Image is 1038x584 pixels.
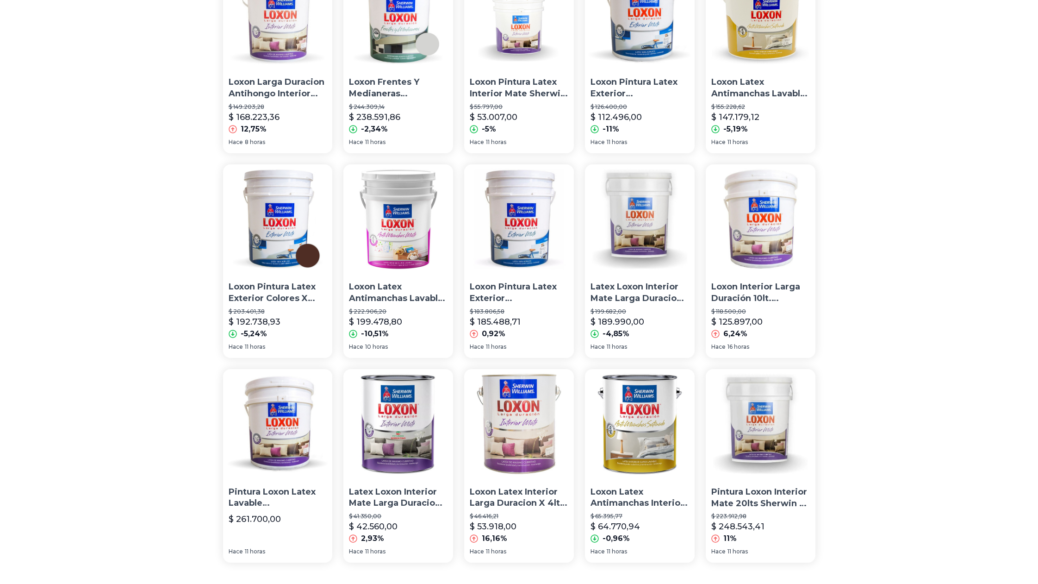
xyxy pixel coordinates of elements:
[223,369,333,563] a: Pintura Loxon Latex Lavable Blanco X 20 LtsPintura Loxon Latex Lavable [PERSON_NAME] X 20 Lts$ 26...
[223,164,333,274] img: Loxon Pintura Latex Exterior Colores X 20lts Sherwin Williams - Prestigio
[590,513,689,520] p: $ 65.395,77
[343,369,453,563] a: Latex Loxon Interior Mate Larga Duracion 4 Lts SerrentinoLatex Loxon Interior Mate Larga Duracion...
[727,138,748,146] span: 11 horas
[486,548,506,555] span: 11 horas
[229,138,243,146] span: Hace
[470,315,521,328] p: $ 185.488,71
[229,513,281,526] p: $ 261.700,00
[470,548,484,555] span: Hace
[229,308,327,315] p: $ 203.401,38
[590,520,640,533] p: $ 64.770,94
[229,103,327,111] p: $ 149.203,28
[223,164,333,358] a: Loxon Pintura Latex Exterior Colores X 20lts Sherwin Williams - PrestigioLoxon Pintura Latex Exte...
[727,343,749,351] span: 16 horas
[585,164,695,274] img: Latex Loxon Interior Mate Larga Duracion 20 Lts Serrentino
[470,343,484,351] span: Hace
[349,486,448,509] p: Latex Loxon Interior Mate Larga Duracion 4 Lts [PERSON_NAME]
[711,343,726,351] span: Hace
[486,138,506,146] span: 11 horas
[585,369,695,563] a: Loxon Latex Antimanchas Interior Lavable Satinado X 4lts - PrestigioLoxon Latex Antimanchas Inter...
[349,76,448,100] p: Loxon Frentes Y Medianeras Impermeabilizante Color X 20lts - Prestigio
[464,164,574,358] a: Loxon Pintura Latex Exterior Blanco X 20lts Sherwin Williams - PrestigioLoxon Pintura Latex Exter...
[229,281,327,304] p: Loxon Pintura Latex Exterior Colores X 20lts [PERSON_NAME] - Prestigio
[349,138,363,146] span: Hace
[590,548,605,555] span: Hace
[482,533,507,544] p: 16,16%
[349,103,448,111] p: $ 244.309,14
[470,281,568,304] p: Loxon Pintura Latex Exterior [PERSON_NAME] X 20lts [PERSON_NAME] - Prestigio
[603,328,629,339] p: -4,85%
[245,548,265,555] span: 11 horas
[470,308,568,315] p: $ 183.806,58
[711,308,810,315] p: $ 118.500,00
[241,328,267,339] p: -5,24%
[470,520,516,533] p: $ 53.918,00
[711,486,810,509] p: Pintura Loxon Interior Mate 20lts Sherwin +1 Rodillol.
[607,138,627,146] span: 11 horas
[607,548,627,555] span: 11 horas
[365,138,385,146] span: 11 horas
[711,76,810,100] p: Loxon Latex Antimanchas Lavable Interior Satinado X 10lts - Prestigio
[361,124,388,135] p: -2,34%
[590,343,605,351] span: Hace
[470,76,568,100] p: Loxon Pintura Latex Interior Mate Sherwin X4lts [PERSON_NAME].
[349,308,448,315] p: $ 222.906,20
[245,138,265,146] span: 8 horas
[470,111,517,124] p: $ 53.007,00
[590,308,689,315] p: $ 199.682,00
[229,548,243,555] span: Hace
[706,369,815,479] img: Pintura Loxon Interior Mate 20lts Sherwin +1 Rodillol.
[349,520,398,533] p: $ 42.560,00
[711,513,810,520] p: $ 223.912,98
[343,164,453,358] a: Loxon Latex Antimanchas Lavable Interior Mate X 20lts Sherwin Williams - PrestigioLoxon Latex Ant...
[229,111,280,124] p: $ 168.223,36
[229,486,327,509] p: Pintura Loxon Latex Lavable [PERSON_NAME] X 20 Lts
[343,369,453,479] img: Latex Loxon Interior Mate Larga Duracion 4 Lts Serrentino
[590,103,689,111] p: $ 126.400,00
[470,513,568,520] p: $ 46.416,21
[349,315,402,328] p: $ 199.478,80
[365,343,388,351] span: 10 horas
[590,76,689,100] p: Loxon Pintura Latex Exterior [PERSON_NAME] X 10lts [PERSON_NAME] - Prestigio
[470,486,568,509] p: Loxon Latex Interior Larga Duracion X 4lts [PERSON_NAME] - Prestigio
[590,315,644,328] p: $ 189.990,00
[470,138,484,146] span: Hace
[711,520,765,533] p: $ 248.543,41
[711,103,810,111] p: $ 155.228,62
[482,124,496,135] p: -5%
[223,369,333,479] img: Pintura Loxon Latex Lavable Blanco X 20 Lts
[603,533,630,544] p: -0,96%
[590,111,642,124] p: $ 112.496,00
[464,164,574,274] img: Loxon Pintura Latex Exterior Blanco X 20lts Sherwin Williams - Prestigio
[365,548,385,555] span: 11 horas
[585,164,695,358] a: Latex Loxon Interior Mate Larga Duracion 20 Lts SerrentinoLatex Loxon Interior Mate Larga Duracio...
[607,343,627,351] span: 11 horas
[585,369,695,479] img: Loxon Latex Antimanchas Interior Lavable Satinado X 4lts - Prestigio
[711,111,759,124] p: $ 147.179,12
[711,315,763,328] p: $ 125.897,00
[245,343,265,351] span: 11 horas
[711,548,726,555] span: Hace
[723,328,747,339] p: 6,24%
[349,343,363,351] span: Hace
[706,369,815,563] a: Pintura Loxon Interior Mate 20lts Sherwin +1 Rodillol.Pintura Loxon Interior Mate 20lts Sherwin +...
[590,138,605,146] span: Hace
[349,281,448,304] p: Loxon Latex Antimanchas Lavable Interior Mate X 20lts [PERSON_NAME] - Prestigio
[482,328,505,339] p: 0,92%
[349,548,363,555] span: Hace
[723,533,737,544] p: 11%
[711,281,810,304] p: Loxon Interior Larga Duración 10lt. [GEOGRAPHIC_DATA] -
[349,111,400,124] p: $ 238.591,86
[229,315,280,328] p: $ 192.738,93
[464,369,574,563] a: Loxon Latex Interior Larga Duracion X 4lts Sherwin Williams - PrestigioLoxon Latex Interior Larga...
[711,138,726,146] span: Hace
[241,124,267,135] p: 12,75%
[706,164,815,274] img: Loxon Interior Larga Duración 10lt. Sherwin -
[590,486,689,509] p: Loxon Latex Antimanchas Interior Lavable Satinado X 4lts - Prestigio
[590,281,689,304] p: Latex Loxon Interior Mate Larga Duracion 20 Lts [PERSON_NAME]
[464,369,574,479] img: Loxon Latex Interior Larga Duracion X 4lts Sherwin Williams - Prestigio
[706,164,815,358] a: Loxon Interior Larga Duración 10lt. Sherwin - Loxon Interior Larga Duración 10lt. [GEOGRAPHIC_DAT...
[229,76,327,100] p: Loxon Larga Duracion Antihongo Interior [PERSON_NAME] X 20 Lts
[723,124,748,135] p: -5,19%
[361,533,384,544] p: 2,93%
